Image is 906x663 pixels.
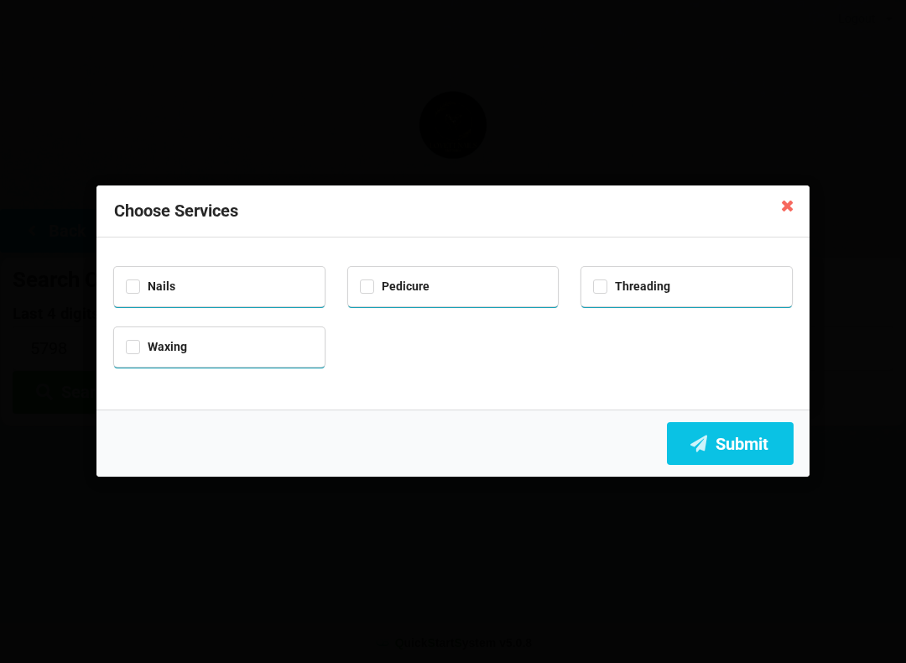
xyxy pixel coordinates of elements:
[96,185,810,238] div: Choose Services
[126,340,187,354] label: Waxing
[593,279,670,294] label: Threading
[360,279,430,294] label: Pedicure
[667,422,794,465] button: Submit
[126,279,175,294] label: Nails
